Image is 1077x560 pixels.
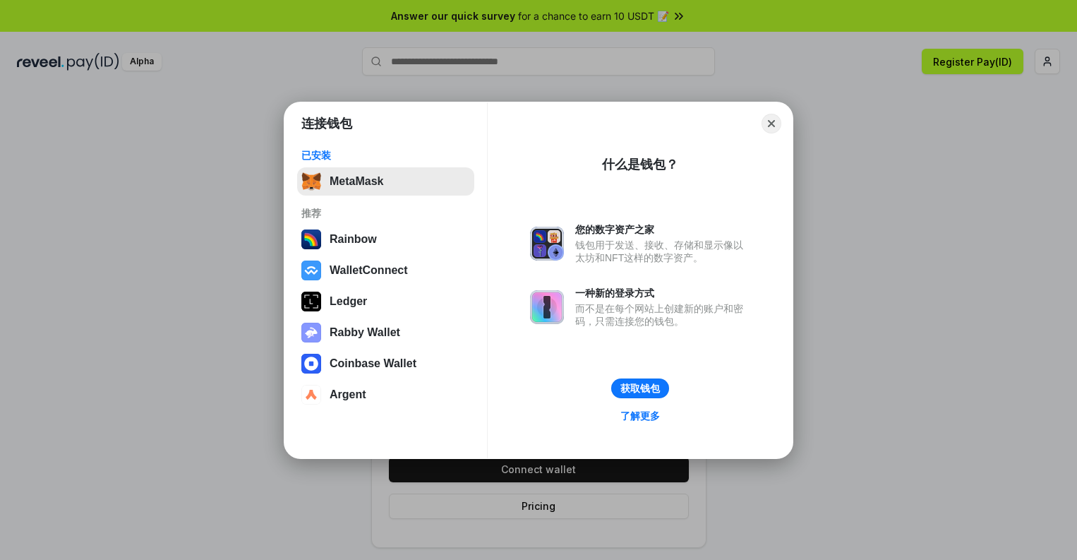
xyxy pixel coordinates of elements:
div: 而不是在每个网站上创建新的账户和密码，只需连接您的钱包。 [575,302,750,328]
button: Ledger [297,287,474,316]
div: Coinbase Wallet [330,357,416,370]
img: svg+xml,%3Csvg%20xmlns%3D%22http%3A%2F%2Fwww.w3.org%2F2000%2Fsvg%22%20width%3D%2228%22%20height%3... [301,292,321,311]
img: svg+xml,%3Csvg%20xmlns%3D%22http%3A%2F%2Fwww.w3.org%2F2000%2Fsvg%22%20fill%3D%22none%22%20viewBox... [530,290,564,324]
button: Argent [297,381,474,409]
img: svg+xml,%3Csvg%20xmlns%3D%22http%3A%2F%2Fwww.w3.org%2F2000%2Fsvg%22%20fill%3D%22none%22%20viewBox... [301,323,321,342]
a: 了解更多 [612,407,668,425]
div: 您的数字资产之家 [575,223,750,236]
div: Argent [330,388,366,401]
div: 获取钱包 [620,382,660,395]
img: svg+xml,%3Csvg%20width%3D%2228%22%20height%3D%2228%22%20viewBox%3D%220%200%2028%2028%22%20fill%3D... [301,385,321,405]
button: Close [762,114,781,133]
div: 推荐 [301,207,470,220]
img: svg+xml,%3Csvg%20width%3D%2228%22%20height%3D%2228%22%20viewBox%3D%220%200%2028%2028%22%20fill%3D... [301,354,321,374]
div: 了解更多 [620,410,660,422]
img: svg+xml,%3Csvg%20width%3D%22120%22%20height%3D%22120%22%20viewBox%3D%220%200%20120%20120%22%20fil... [301,230,321,249]
div: Rabby Wallet [330,326,400,339]
div: 已安装 [301,149,470,162]
div: 什么是钱包？ [602,156,678,173]
div: MetaMask [330,175,383,188]
div: Ledger [330,295,367,308]
img: svg+xml,%3Csvg%20fill%3D%22none%22%20height%3D%2233%22%20viewBox%3D%220%200%2035%2033%22%20width%... [301,172,321,191]
div: 一种新的登录方式 [575,287,750,299]
button: WalletConnect [297,256,474,285]
div: Rainbow [330,233,377,246]
button: MetaMask [297,167,474,196]
button: 获取钱包 [611,379,669,398]
button: Rainbow [297,225,474,254]
h1: 连接钱包 [301,115,352,132]
div: WalletConnect [330,264,408,277]
button: Rabby Wallet [297,318,474,347]
img: svg+xml,%3Csvg%20xmlns%3D%22http%3A%2F%2Fwww.w3.org%2F2000%2Fsvg%22%20fill%3D%22none%22%20viewBox... [530,227,564,261]
img: svg+xml,%3Csvg%20width%3D%2228%22%20height%3D%2228%22%20viewBox%3D%220%200%2028%2028%22%20fill%3D... [301,261,321,280]
button: Coinbase Wallet [297,350,474,378]
div: 钱包用于发送、接收、存储和显示像以太坊和NFT这样的数字资产。 [575,239,750,264]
